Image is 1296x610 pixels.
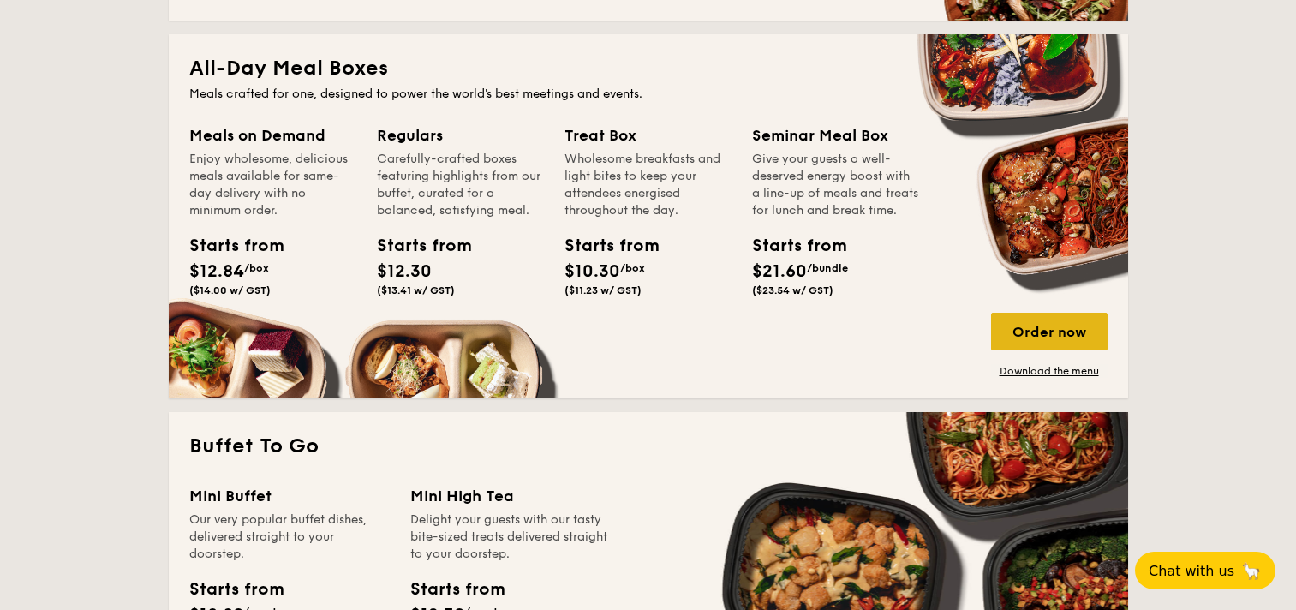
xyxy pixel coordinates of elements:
[752,261,807,282] span: $21.60
[410,511,611,563] div: Delight your guests with our tasty bite-sized treats delivered straight to your doorstep.
[564,151,732,219] div: Wholesome breakfasts and light bites to keep your attendees energised throughout the day.
[244,262,269,274] span: /box
[991,364,1108,378] a: Download the menu
[189,484,390,508] div: Mini Buffet
[752,284,833,296] span: ($23.54 w/ GST)
[189,577,283,602] div: Starts from
[564,261,620,282] span: $10.30
[189,86,1108,103] div: Meals crafted for one, designed to power the world's best meetings and events.
[1149,563,1234,579] span: Chat with us
[189,123,356,147] div: Meals on Demand
[564,123,732,147] div: Treat Box
[991,313,1108,350] div: Order now
[189,233,266,259] div: Starts from
[377,284,455,296] span: ($13.41 w/ GST)
[189,151,356,219] div: Enjoy wholesome, delicious meals available for same-day delivery with no minimum order.
[752,123,919,147] div: Seminar Meal Box
[189,55,1108,82] h2: All-Day Meal Boxes
[1241,561,1262,581] span: 🦙
[189,511,390,563] div: Our very popular buffet dishes, delivered straight to your doorstep.
[189,261,244,282] span: $12.84
[189,433,1108,460] h2: Buffet To Go
[564,233,642,259] div: Starts from
[377,261,432,282] span: $12.30
[377,151,544,219] div: Carefully-crafted boxes featuring highlights from our buffet, curated for a balanced, satisfying ...
[377,123,544,147] div: Regulars
[410,484,611,508] div: Mini High Tea
[564,284,642,296] span: ($11.23 w/ GST)
[620,262,645,274] span: /box
[807,262,848,274] span: /bundle
[410,577,504,602] div: Starts from
[752,233,829,259] div: Starts from
[752,151,919,219] div: Give your guests a well-deserved energy boost with a line-up of meals and treats for lunch and br...
[377,233,454,259] div: Starts from
[1135,552,1275,589] button: Chat with us🦙
[189,284,271,296] span: ($14.00 w/ GST)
